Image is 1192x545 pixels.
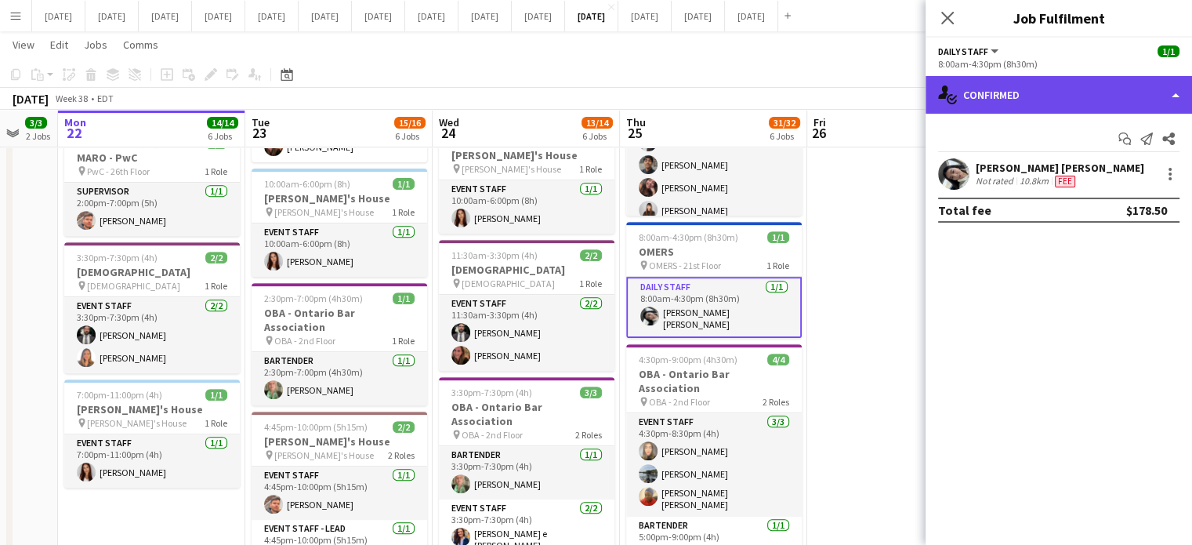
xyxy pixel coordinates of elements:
span: 2/2 [205,252,227,263]
app-job-card: 10:00am-6:00pm (8h)1/1[PERSON_NAME]'s House [PERSON_NAME]'s House1 RoleEvent Staff1/110:00am-6:00... [252,169,427,277]
button: [DATE] [85,1,139,31]
span: [DEMOGRAPHIC_DATA] [462,278,555,289]
span: Edit [50,38,68,52]
span: View [13,38,34,52]
span: Daily Staff [938,45,988,57]
h3: OMERS [626,245,802,259]
div: 7:00pm-11:00pm (4h)1/1[PERSON_NAME]'s House [PERSON_NAME]'s House1 RoleEvent Staff1/17:00pm-11:00... [64,380,240,488]
span: 24 [437,124,459,142]
app-card-role: Event Staff1/110:00am-6:00pm (8h)[PERSON_NAME] [439,180,614,234]
span: [PERSON_NAME]'s House [274,206,374,218]
app-card-role: Event Staff3/34:30pm-8:30pm (4h)[PERSON_NAME][PERSON_NAME][PERSON_NAME] [PERSON_NAME] [626,413,802,517]
a: Comms [117,35,165,55]
app-card-role: Event Staff2/23:30pm-7:30pm (4h)[PERSON_NAME][PERSON_NAME] [64,297,240,373]
div: [DATE] [13,91,49,107]
div: 2:30pm-7:00pm (4h30m)1/1OBA - Ontario Bar Association OBA - 2nd Floor1 RoleBartender1/12:30pm-7:0... [252,283,427,405]
button: [DATE] [139,1,192,31]
h3: [PERSON_NAME]'s House [252,434,427,449]
span: 1 Role [392,335,415,347]
h3: [DEMOGRAPHIC_DATA] [439,263,614,277]
div: [PERSON_NAME] [PERSON_NAME] [976,161,1144,175]
app-card-role: Event Staff1/14:45pm-10:00pm (5h15m)[PERSON_NAME] [252,467,427,520]
span: 15/16 [394,117,426,129]
button: [DATE] [192,1,245,31]
span: 1/1 [1158,45,1179,57]
button: [DATE] [245,1,299,31]
div: 6 Jobs [395,130,425,142]
span: Jobs [84,38,107,52]
span: 22 [62,124,86,142]
app-job-card: 8:00am-4:30pm (8h30m)1/1OMERS OMERS - 21st Floor1 RoleDaily Staff1/18:00am-4:30pm (8h30m)[PERSON_... [626,222,802,338]
span: Fee [1055,176,1075,187]
app-card-role: Bartender1/13:30pm-7:30pm (4h)[PERSON_NAME] [439,446,614,500]
div: 6 Jobs [582,130,612,142]
span: 2 Roles [575,429,602,441]
span: [DEMOGRAPHIC_DATA] [87,280,180,292]
span: Tue [252,115,270,129]
span: 7:00pm-11:00pm (4h) [77,389,162,401]
button: [DATE] [458,1,512,31]
h3: OBA - Ontario Bar Association [626,367,802,395]
span: 4:30pm-9:00pm (4h30m) [639,354,737,365]
button: [DATE] [725,1,778,31]
a: View [6,35,41,55]
app-card-role: Event Staff5/58:30am-2:30pm (6h)[PERSON_NAME]Daira Chala[PERSON_NAME][PERSON_NAME][PERSON_NAME] [626,82,802,226]
span: 3/3 [25,117,47,129]
button: [DATE] [299,1,352,31]
app-card-role: Event Staff1/110:00am-6:00pm (8h)[PERSON_NAME] [252,223,427,277]
button: [DATE] [352,1,405,31]
span: 2 Roles [388,449,415,461]
div: 10.8km [1016,175,1052,187]
div: Confirmed [926,76,1192,114]
h3: [PERSON_NAME]'s House [64,402,240,416]
app-card-role: Supervisor1/12:00pm-7:00pm (5h)[PERSON_NAME] [64,183,240,236]
app-job-card: 10:00am-6:00pm (8h)1/1[PERSON_NAME]'s House [PERSON_NAME]'s House1 RoleEvent Staff1/110:00am-6:00... [439,125,614,234]
app-job-card: 2:00pm-7:00pm (5h)1/1MARO - PwC PwC - 26th Floor1 RoleSupervisor1/12:00pm-7:00pm (5h)[PERSON_NAME] [64,128,240,236]
span: Mon [64,115,86,129]
span: 8:00am-4:30pm (8h30m) [639,231,738,243]
h3: [PERSON_NAME]'s House [439,148,614,162]
span: Week 38 [52,93,91,104]
span: 3/3 [580,387,602,398]
span: 10:00am-6:00pm (8h) [264,178,350,190]
span: 1/1 [393,178,415,190]
span: Thu [626,115,646,129]
div: 6 Jobs [208,130,237,142]
span: 25 [624,124,646,142]
span: 1 Role [766,260,789,271]
span: 23 [249,124,270,142]
button: [DATE] [618,1,672,31]
span: 3:30pm-7:30pm (4h) [451,387,532,398]
div: 6 Jobs [770,130,799,142]
span: 1 Role [205,417,227,429]
app-card-role: Event Staff2/211:30am-3:30pm (4h)[PERSON_NAME][PERSON_NAME] [439,295,614,371]
span: Wed [439,115,459,129]
span: OBA - 2nd Floor [274,335,335,347]
span: 2:30pm-7:00pm (4h30m) [264,292,363,304]
button: [DATE] [565,1,618,31]
span: 14/14 [207,117,238,129]
a: Edit [44,35,74,55]
span: 1 Role [205,280,227,292]
button: [DATE] [512,1,565,31]
div: Crew has different fees then in role [1052,175,1078,187]
span: 1/1 [393,292,415,304]
span: 2/2 [580,249,602,261]
span: 4/4 [767,354,789,365]
span: 1/1 [767,231,789,243]
span: 3:30pm-7:30pm (4h) [77,252,158,263]
h3: MARO - PwC [64,151,240,165]
h3: [PERSON_NAME]'s House [252,191,427,205]
span: 2 Roles [763,396,789,408]
app-job-card: 11:30am-3:30pm (4h)2/2[DEMOGRAPHIC_DATA] [DEMOGRAPHIC_DATA]1 RoleEvent Staff2/211:30am-3:30pm (4h... [439,240,614,371]
span: Fri [813,115,826,129]
span: 11:30am-3:30pm (4h) [451,249,538,261]
div: $178.50 [1126,202,1167,218]
span: [PERSON_NAME]'s House [462,163,561,175]
div: 2 Jobs [26,130,50,142]
span: [PERSON_NAME]'s House [274,449,374,461]
h3: OBA - Ontario Bar Association [439,400,614,428]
